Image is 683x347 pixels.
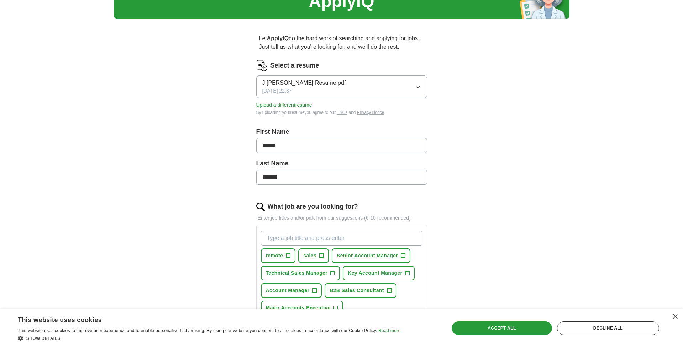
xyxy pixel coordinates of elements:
p: Enter job titles and/or pick from our suggestions (6-10 recommended) [256,214,427,222]
span: sales [303,252,316,259]
img: search.png [256,203,265,211]
button: Major Accounts Executive [261,301,343,315]
a: Privacy Notice [357,110,384,115]
button: sales [298,248,329,263]
span: This website uses cookies to improve user experience and to enable personalised advertising. By u... [18,328,377,333]
label: Last Name [256,159,427,168]
img: CV Icon [256,60,268,71]
button: B2B Sales Consultant [325,283,396,298]
div: This website uses cookies [18,314,383,324]
div: Close [672,314,678,320]
button: Technical Sales Manager [261,266,340,280]
input: Type a job title and press enter [261,231,422,246]
span: Technical Sales Manager [266,269,328,277]
div: Show details [18,335,400,342]
span: B2B Sales Consultant [330,287,384,294]
label: First Name [256,127,427,137]
button: Senior Account Manager [332,248,410,263]
label: What job are you looking for? [268,202,358,211]
span: J [PERSON_NAME] Resume.pdf [262,79,346,87]
span: Show details [26,336,61,341]
button: remote [261,248,296,263]
button: J [PERSON_NAME] Resume.pdf[DATE] 22:37 [256,75,427,98]
div: Decline all [557,321,659,335]
a: Read more, opens a new window [378,328,400,333]
span: remote [266,252,283,259]
div: By uploading your resume you agree to our and . [256,109,427,116]
span: [DATE] 22:37 [262,87,292,95]
button: Account Manager [261,283,322,298]
button: Upload a differentresume [256,101,312,109]
p: Let do the hard work of searching and applying for jobs. Just tell us what you're looking for, an... [256,31,427,54]
span: Key Account Manager [348,269,402,277]
button: Key Account Manager [343,266,415,280]
div: Accept all [452,321,552,335]
label: Select a resume [270,61,319,70]
span: Account Manager [266,287,310,294]
span: Senior Account Manager [337,252,398,259]
span: Major Accounts Executive [266,304,331,312]
strong: ApplyIQ [267,35,289,41]
a: T&Cs [337,110,347,115]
